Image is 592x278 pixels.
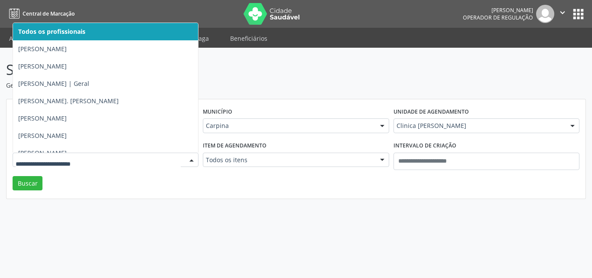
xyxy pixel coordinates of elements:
span: Operador de regulação [463,14,533,21]
span: [PERSON_NAME]. [PERSON_NAME] [18,97,119,105]
img: img [536,5,554,23]
span: [PERSON_NAME] [18,62,67,70]
span: Carpina [206,121,371,130]
a: Beneficiários [224,31,273,46]
span: [PERSON_NAME] [18,114,67,122]
a: Central de Marcação [6,7,75,21]
i:  [558,8,567,17]
span: Clinica [PERSON_NAME] [397,121,562,130]
span: [PERSON_NAME] | Geral [18,79,89,88]
span: [PERSON_NAME] [18,131,67,140]
button: Buscar [13,176,42,191]
p: Serviços ofertados [6,59,412,81]
label: Município [203,105,232,119]
span: Todos os profissionais [18,27,85,36]
span: [PERSON_NAME] [18,149,67,157]
button:  [554,5,571,23]
label: Intervalo de criação [394,139,456,153]
button: apps [571,7,586,22]
span: [PERSON_NAME] [18,45,67,53]
a: Acompanhamento [3,31,68,46]
p: Gerencie seus serviços [6,81,412,90]
div: [PERSON_NAME] [463,7,533,14]
span: Central de Marcação [23,10,75,17]
label: Unidade de agendamento [394,105,469,119]
label: Item de agendamento [203,139,267,153]
span: Todos os itens [206,156,371,164]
